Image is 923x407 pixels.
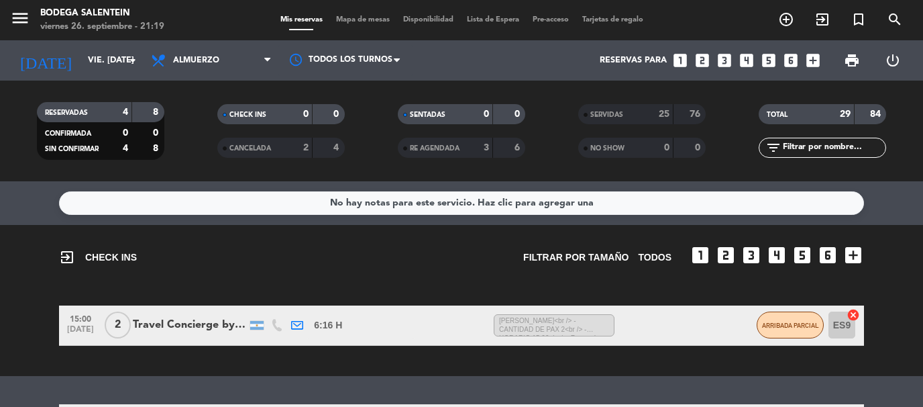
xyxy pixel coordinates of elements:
i: looks_5 [760,52,777,69]
i: add_box [804,52,822,69]
strong: 0 [333,109,341,119]
strong: 0 [153,128,161,138]
div: Travel Concierge by [DOMAIN_NAME] [133,316,247,334]
i: filter_list [765,140,781,156]
div: Bodega Salentein [40,7,164,20]
i: looks_3 [741,244,762,266]
span: TODOS [638,250,671,265]
strong: 0 [123,128,128,138]
i: menu [10,8,30,28]
span: 2 [105,312,131,338]
strong: 8 [153,144,161,153]
span: 6:16 H [314,318,342,333]
span: CONFIRMADA [45,130,91,137]
span: Lista de Espera [460,16,526,24]
span: [PERSON_NAME]<br /> -CANTIDAD DE PAX 2<br /> -HORARIO 15;00<br /> -Forma de pago: *PAGA AGENCIA -... [494,314,614,337]
i: looks_5 [792,244,813,266]
button: menu [10,8,30,33]
strong: 0 [484,109,489,119]
strong: 76 [690,109,703,119]
i: looks_one [690,244,711,266]
i: exit_to_app [814,11,830,28]
span: TOTAL [767,111,788,118]
strong: 8 [153,107,161,117]
span: Filtrar por tamaño [523,250,629,265]
i: looks_two [715,244,737,266]
strong: 25 [659,109,669,119]
i: exit_to_app [59,249,75,265]
span: SERVIDAS [590,111,623,118]
i: cancel [847,308,860,322]
i: add_box [843,244,864,266]
i: looks_4 [738,52,755,69]
i: add_circle_outline [778,11,794,28]
strong: 84 [870,109,883,119]
i: looks_one [671,52,689,69]
span: print [844,52,860,69]
i: looks_4 [766,244,788,266]
i: looks_3 [716,52,733,69]
span: Pre-acceso [526,16,576,24]
strong: 4 [333,143,341,152]
i: looks_6 [782,52,800,69]
span: SIN CONFIRMAR [45,146,99,152]
span: CANCELADA [229,145,271,152]
input: Filtrar por nombre... [781,140,885,155]
i: power_settings_new [885,52,901,69]
button: ARRIBADA PARCIAL [757,312,824,338]
strong: 0 [695,143,703,152]
i: turned_in_not [851,11,867,28]
strong: 4 [123,107,128,117]
strong: 3 [484,143,489,152]
div: No hay notas para este servicio. Haz clic para agregar una [330,195,594,211]
span: RESERVADAS [45,109,88,116]
span: [DATE] [64,325,97,341]
span: Mapa de mesas [329,16,396,24]
strong: 0 [514,109,523,119]
strong: 2 [303,143,309,152]
div: LOG OUT [872,40,913,81]
span: Disponibilidad [396,16,460,24]
i: search [887,11,903,28]
span: ARRIBADA PARCIAL [762,322,819,329]
div: viernes 26. septiembre - 21:19 [40,20,164,34]
span: Mis reservas [274,16,329,24]
i: arrow_drop_down [125,52,141,69]
i: [DATE] [10,46,81,75]
span: SENTADAS [410,111,445,118]
strong: 0 [303,109,309,119]
strong: 6 [514,143,523,152]
span: Almuerzo [173,56,219,65]
span: RE AGENDADA [410,145,459,152]
strong: 29 [840,109,851,119]
i: looks_6 [817,244,838,266]
span: Tarjetas de regalo [576,16,650,24]
span: 15:00 [64,310,97,326]
span: Reservas para [600,56,667,65]
strong: 4 [123,144,128,153]
span: CHECK INS [229,111,266,118]
span: NO SHOW [590,145,625,152]
span: CHECK INS [59,249,137,265]
strong: 0 [664,143,669,152]
i: looks_two [694,52,711,69]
